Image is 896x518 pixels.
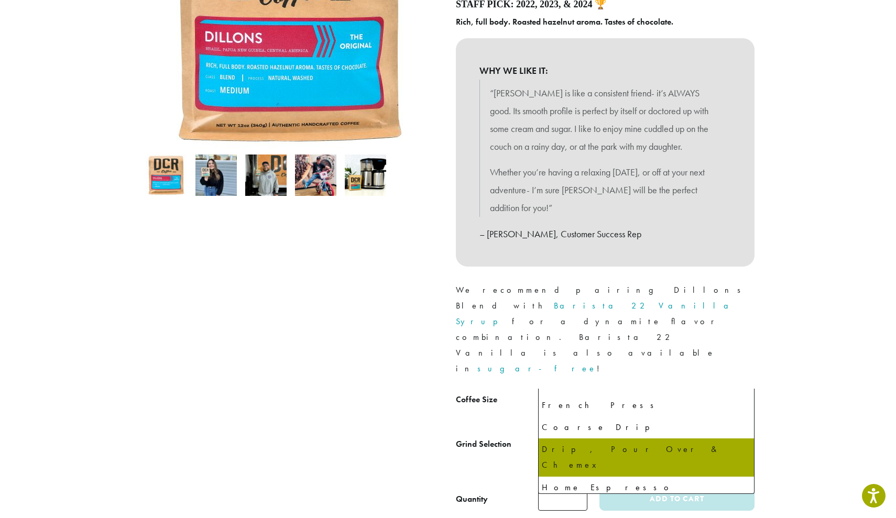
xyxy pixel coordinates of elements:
[490,163,720,216] p: Whether you’re having a relaxing [DATE], or off at your next adventure- I’m sure [PERSON_NAME] wi...
[490,84,720,155] p: “[PERSON_NAME] is like a consistent friend- it’s ALWAYS good. Its smooth profile is perfect by it...
[479,225,731,243] p: – [PERSON_NAME], Customer Success Rep
[542,442,751,473] div: Drip, Pour Over & Chemex
[456,300,737,327] a: Barista 22 Vanilla Syrup
[542,420,751,435] div: Coarse Drip
[456,392,538,407] label: Coffee Size
[295,155,336,196] img: David Morris picks Dillons for 2021
[456,16,673,27] b: Rich, full body. Roasted hazelnut aroma. Tastes of chocolate.
[456,282,755,377] p: We recommend pairing Dillons Blend with for a dynamite flavor combination. Barista 22 Vanilla is ...
[479,62,731,80] b: WHY WE LIKE IT:
[146,155,187,196] img: Dillons
[195,155,237,196] img: Dillons - Image 2
[456,493,488,505] div: Quantity
[542,480,751,511] div: Home Espresso (coarse)
[245,155,287,196] img: Dillons - Image 3
[599,487,755,511] button: Add to cart
[538,487,587,511] input: Product quantity
[345,155,386,196] img: Dillons - Image 5
[477,363,597,374] a: sugar-free
[542,398,751,413] div: French Press
[456,437,538,452] label: Grind Selection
